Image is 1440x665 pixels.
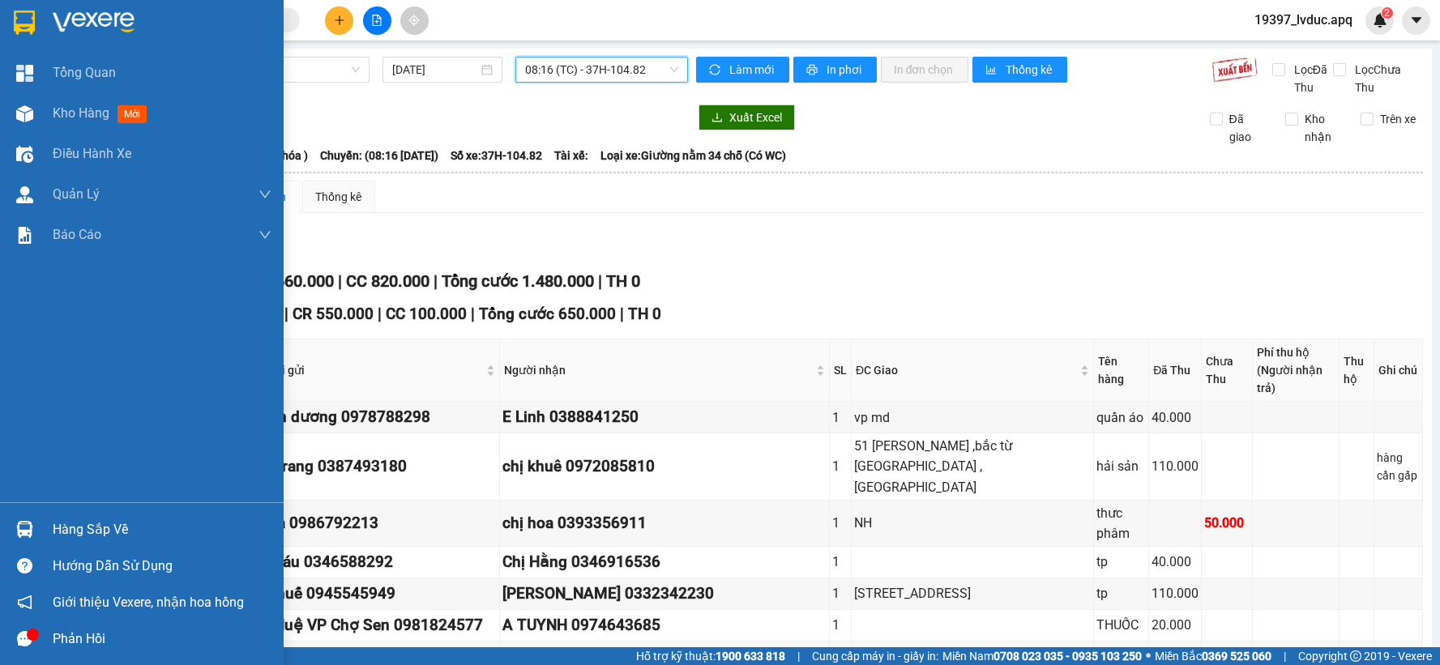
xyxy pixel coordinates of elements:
[812,647,938,665] span: Cung cấp máy in - giấy in:
[832,583,848,603] div: 1
[854,436,1091,497] div: 51 [PERSON_NAME] ,bắc từ [GEOGRAPHIC_DATA] , [GEOGRAPHIC_DATA]
[600,147,786,164] span: Loại xe: Giường nằm 34 chỗ (Có WC)
[972,57,1067,83] button: bar-chartThống kê
[716,650,785,663] strong: 1900 633 818
[504,361,813,379] span: Người nhận
[827,61,864,79] span: In phơi
[53,143,131,164] span: Điều hành xe
[854,407,1091,428] div: vp md
[400,6,429,35] button: aim
[53,224,101,245] span: Báo cáo
[325,6,353,35] button: plus
[363,6,391,35] button: file-add
[1284,647,1286,665] span: |
[620,305,624,323] span: |
[1402,6,1430,35] button: caret-down
[711,112,723,125] span: download
[1384,7,1390,19] span: 2
[53,627,271,651] div: Phản hồi
[53,105,109,121] span: Kho hàng
[502,582,827,606] div: [PERSON_NAME] 0332342230
[793,57,877,83] button: printerIn phơi
[854,583,1091,603] div: [STREET_ADDRESS]
[1350,650,1361,662] span: copyright
[16,227,33,244] img: solution-icon
[628,305,661,323] span: TH 0
[502,405,827,429] div: E Linh 0388841250
[854,513,1091,533] div: NH
[832,513,848,533] div: 1
[832,615,848,635] div: 1
[434,271,438,291] span: |
[251,405,497,429] div: minh dương 0978788298
[598,271,602,291] span: |
[1211,57,1258,83] img: 9k=
[1348,61,1424,96] span: Lọc Chưa Thu
[53,592,244,612] span: Giới thiệu Vexere, nhận hoa hồng
[14,11,35,35] img: logo-vxr
[334,15,345,26] span: plus
[16,146,33,163] img: warehouse-icon
[1374,339,1423,402] th: Ghi chú
[554,147,588,164] span: Tài xế:
[1152,456,1199,476] div: 110.000
[1152,407,1199,428] div: 40.000
[371,15,382,26] span: file-add
[118,105,147,123] span: mới
[502,550,827,574] div: Chị Hằng 0346916536
[525,58,678,82] span: 08:16 (TC) - 37H-104.82
[1096,503,1147,544] div: thưc phâm
[1382,7,1393,19] sup: 2
[502,454,827,479] div: chị khuê 0972085810
[1202,339,1253,402] th: Chưa Thu
[636,647,785,665] span: Hỗ trợ kỹ thuật:
[1096,552,1147,572] div: tp
[251,613,497,637] div: Cô Huệ VP Chợ Sen 0981824577
[251,454,497,479] div: em trang 0387493180
[985,64,999,77] span: bar-chart
[53,184,100,204] span: Quản Lý
[16,521,33,538] img: warehouse-icon
[293,305,374,323] span: CR 550.000
[1409,13,1424,28] span: caret-down
[830,339,852,402] th: SL
[253,361,483,379] span: Người gửi
[251,582,497,606] div: chị huế 0945545949
[993,650,1142,663] strong: 0708 023 035 - 0935 103 250
[479,305,616,323] span: Tổng cước 650.000
[442,271,594,291] span: Tổng cước 1.480.000
[471,305,475,323] span: |
[856,361,1077,379] span: ĐC Giao
[392,61,477,79] input: 15/08/2025
[1298,110,1348,146] span: Kho nhận
[1146,653,1151,659] span: ⚪️
[53,554,271,578] div: Hướng dẫn sử dụng
[378,305,382,323] span: |
[1340,339,1375,402] th: Thu hộ
[1373,13,1387,28] img: icon-new-feature
[806,64,820,77] span: printer
[832,456,848,476] div: 1
[709,64,723,77] span: sync
[1374,110,1422,128] span: Trên xe
[502,511,827,535] div: chị hoa 0393356911
[1096,456,1147,476] div: hải sản
[16,65,33,82] img: dashboard-icon
[1152,552,1199,572] div: 40.000
[251,550,497,574] div: Bà Sáu 0346588292
[53,518,271,542] div: Hàng sắp về
[1253,339,1340,402] th: Phí thu hộ (Người nhận trả)
[1094,339,1150,402] th: Tên hàng
[1204,513,1250,533] div: 50.000
[1241,10,1365,30] span: 19397_lvduc.apq
[881,57,969,83] button: In đơn chọn
[797,647,800,665] span: |
[832,407,848,428] div: 1
[502,613,827,637] div: A TUYNH 0974643685
[699,104,795,130] button: downloadXuất Excel
[320,147,438,164] span: Chuyến: (08:16 [DATE])
[284,305,288,323] span: |
[1202,650,1271,663] strong: 0369 525 060
[1377,449,1420,484] div: hàng cần gấp
[1149,339,1202,402] th: Đã Thu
